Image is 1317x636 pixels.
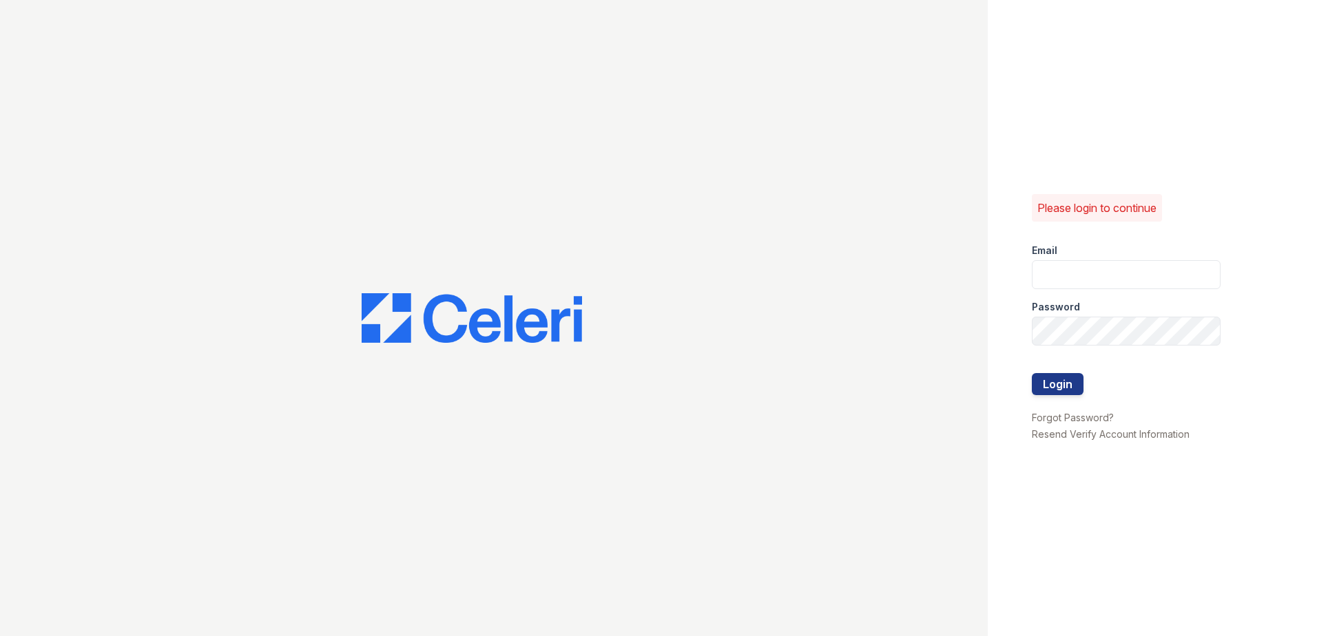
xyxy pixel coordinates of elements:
p: Please login to continue [1037,200,1157,216]
label: Password [1032,300,1080,314]
button: Login [1032,373,1083,395]
a: Forgot Password? [1032,412,1114,423]
a: Resend Verify Account Information [1032,428,1190,440]
label: Email [1032,244,1057,257]
img: CE_Logo_Blue-a8612792a0a2168367f1c8372b55b34899dd931a85d93a1a3d3e32e68fde9ad4.png [362,293,582,343]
